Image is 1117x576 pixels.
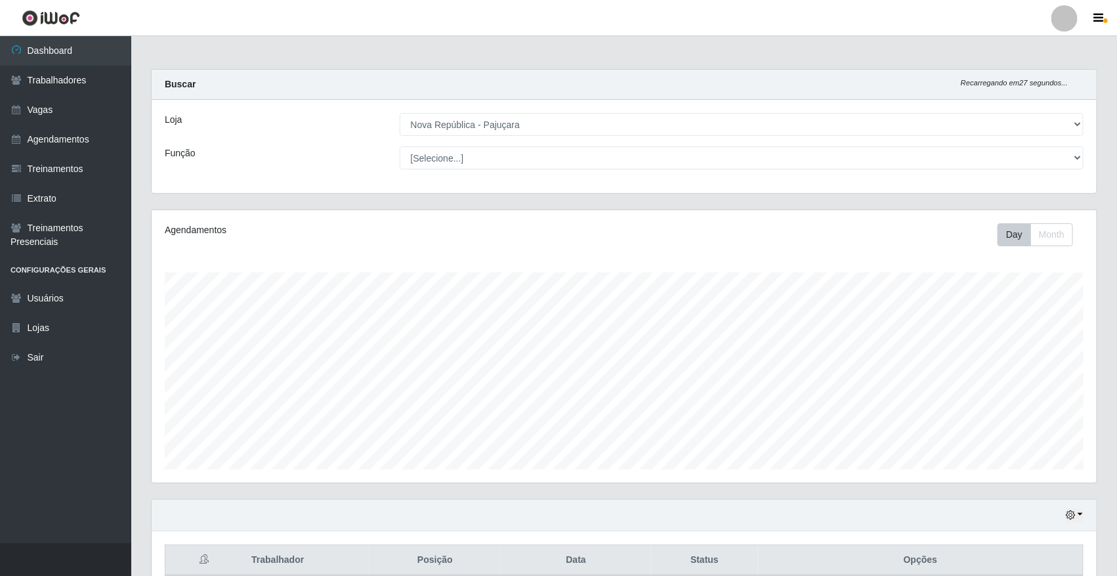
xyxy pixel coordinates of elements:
label: Função [165,146,196,160]
th: Posição [369,545,501,576]
div: Agendamentos [165,223,536,237]
th: Data [501,545,651,576]
label: Loja [165,113,182,127]
th: Trabalhador [243,545,369,576]
strong: Buscar [165,79,196,89]
th: Opções [758,545,1083,576]
div: Toolbar with button groups [998,223,1084,246]
button: Month [1030,223,1073,246]
th: Status [651,545,758,576]
div: First group [998,223,1073,246]
img: CoreUI Logo [22,10,80,26]
i: Recarregando em 27 segundos... [961,79,1068,87]
button: Day [998,223,1031,246]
